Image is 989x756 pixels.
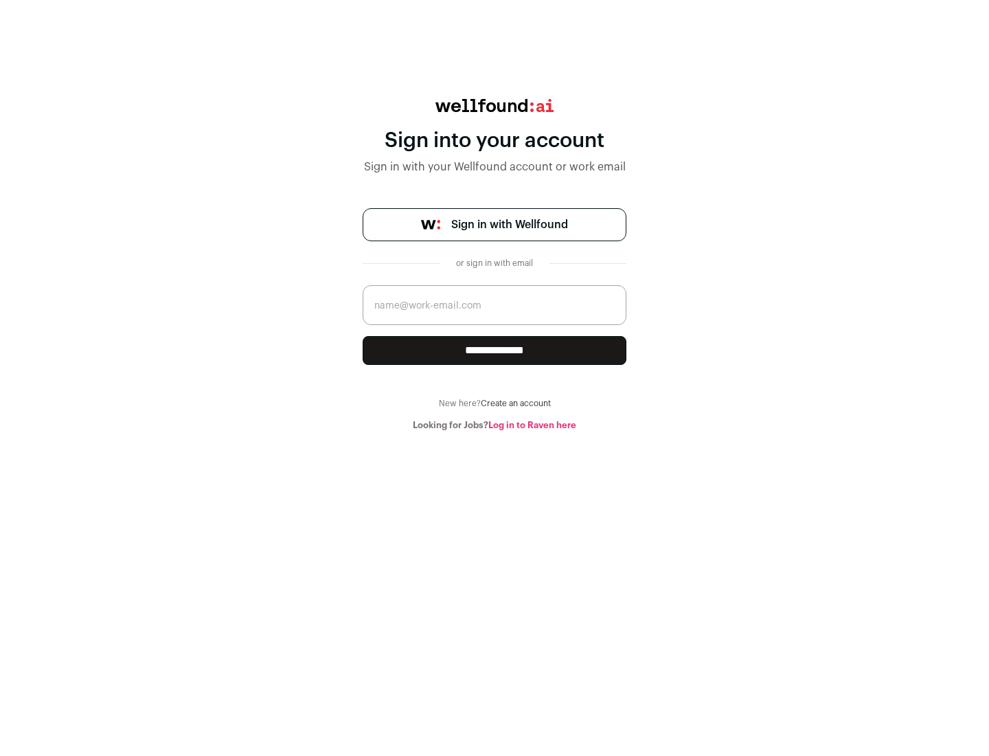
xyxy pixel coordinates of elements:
[451,258,538,269] div: or sign in with email
[363,285,626,325] input: name@work-email.com
[363,420,626,431] div: Looking for Jobs?
[363,159,626,175] div: Sign in with your Wellfound account or work email
[488,421,576,430] a: Log in to Raven here
[481,399,551,408] a: Create an account
[421,220,440,230] img: wellfound-symbol-flush-black-fb3c872781a75f747ccb3a119075da62bfe97bd399995f84a933054e44a575c4.png
[451,216,568,233] span: Sign in with Wellfound
[363,398,626,409] div: New here?
[363,129,626,153] div: Sign into your account
[435,99,554,112] img: wellfound:ai
[363,208,626,241] a: Sign in with Wellfound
